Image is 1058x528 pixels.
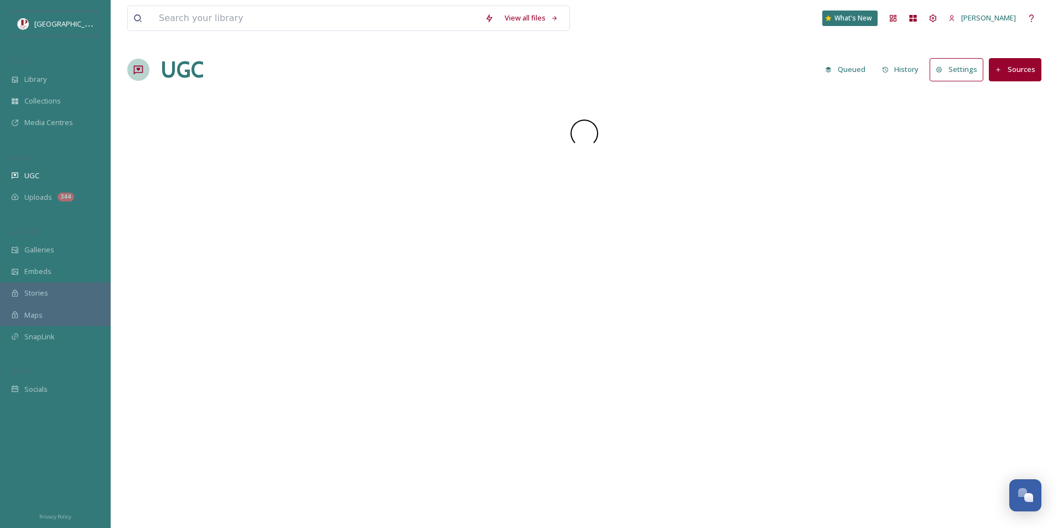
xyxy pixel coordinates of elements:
button: Queued [820,59,871,80]
span: Socials [24,384,48,395]
a: [PERSON_NAME] [943,7,1021,29]
a: Queued [820,59,877,80]
span: Media Centres [24,117,73,128]
button: History [877,59,925,80]
a: View all files [499,7,564,29]
button: Open Chat [1009,479,1041,511]
span: UGC [24,170,39,181]
a: UGC [160,53,204,86]
span: Library [24,74,46,85]
button: Settings [930,58,983,81]
span: WIDGETS [11,227,37,236]
img: download%20(5).png [18,18,29,29]
button: Sources [989,58,1041,81]
span: Collections [24,96,61,106]
span: Uploads [24,192,52,203]
a: What's New [822,11,878,26]
a: Privacy Policy [39,509,71,522]
span: Stories [24,288,48,298]
span: [PERSON_NAME] [961,13,1016,23]
span: SOCIALS [11,367,33,375]
span: Maps [24,310,43,320]
input: Search your library [153,6,479,30]
a: History [877,59,930,80]
span: Galleries [24,245,54,255]
a: Settings [930,58,989,81]
span: SnapLink [24,332,55,342]
span: COLLECT [11,153,35,162]
span: Privacy Policy [39,513,71,520]
span: Embeds [24,266,51,277]
span: MEDIA [11,57,30,65]
span: [GEOGRAPHIC_DATA] [34,18,105,29]
div: 344 [58,193,74,201]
